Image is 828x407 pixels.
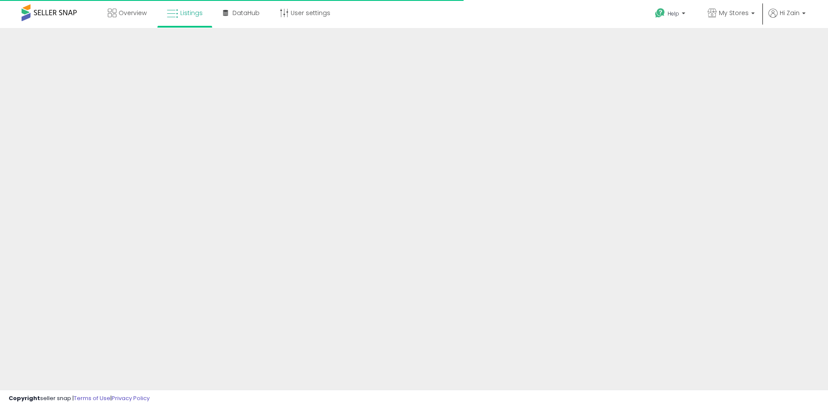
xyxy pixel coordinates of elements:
[232,9,260,17] span: DataHub
[180,9,203,17] span: Listings
[768,9,806,28] a: Hi Zain
[719,9,749,17] span: My Stores
[780,9,800,17] span: Hi Zain
[648,1,694,28] a: Help
[119,9,147,17] span: Overview
[655,8,665,19] i: Get Help
[668,10,679,17] span: Help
